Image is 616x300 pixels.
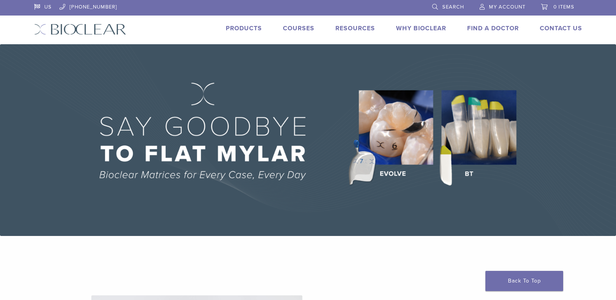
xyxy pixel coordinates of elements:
[489,4,525,10] span: My Account
[396,24,446,32] a: Why Bioclear
[34,24,126,35] img: Bioclear
[553,4,574,10] span: 0 items
[540,24,582,32] a: Contact Us
[442,4,464,10] span: Search
[283,24,314,32] a: Courses
[485,271,563,291] a: Back To Top
[226,24,262,32] a: Products
[467,24,519,32] a: Find A Doctor
[335,24,375,32] a: Resources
